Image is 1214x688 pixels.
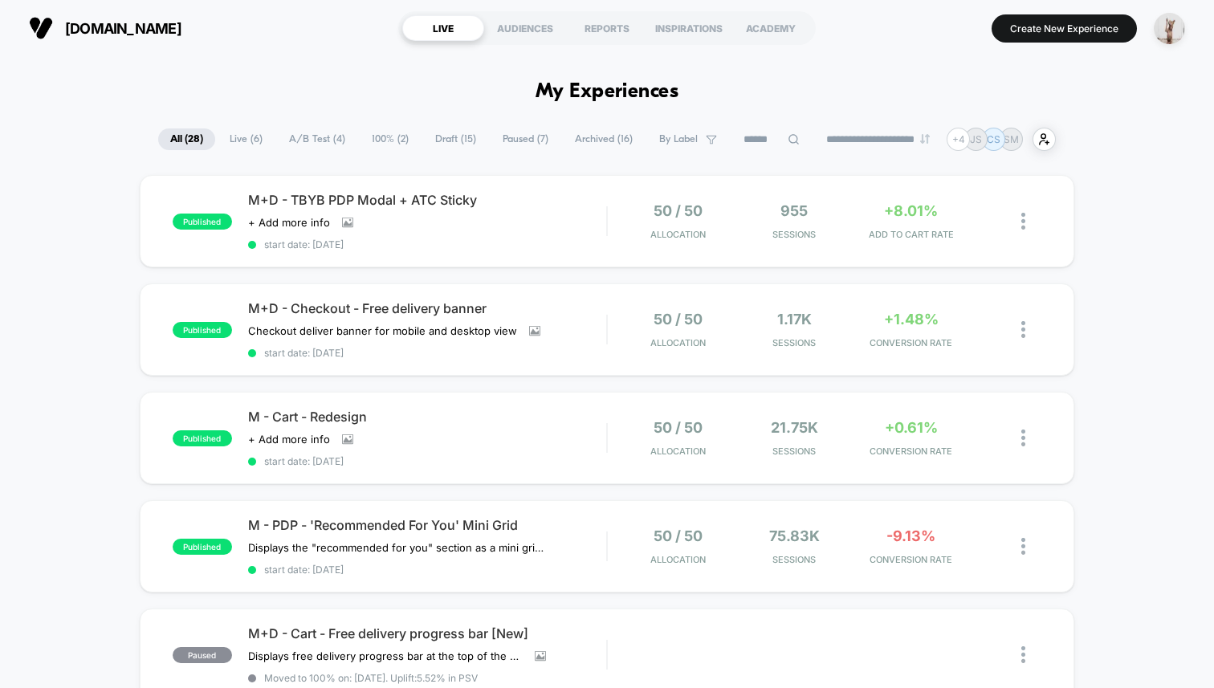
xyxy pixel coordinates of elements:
img: close [1021,321,1025,338]
span: published [173,214,232,230]
span: paused [173,647,232,663]
div: REPORTS [566,15,648,41]
img: close [1021,213,1025,230]
img: close [1021,538,1025,555]
span: -9.13% [886,527,935,544]
span: CONVERSION RATE [857,337,965,348]
span: [DOMAIN_NAME] [65,20,181,37]
span: published [173,322,232,338]
img: close [1021,646,1025,663]
span: Draft ( 15 ) [423,128,488,150]
span: +1.48% [884,311,939,328]
button: [DOMAIN_NAME] [24,15,186,41]
span: published [173,539,232,555]
span: By Label [659,133,698,145]
span: 100% ( 2 ) [360,128,421,150]
span: + Add more info [248,216,330,229]
img: close [1021,429,1025,446]
span: Allocation [650,446,706,457]
img: Visually logo [29,16,53,40]
span: 955 [780,202,808,219]
span: Sessions [740,446,849,457]
span: All ( 28 ) [158,128,215,150]
span: CONVERSION RATE [857,446,965,457]
span: Allocation [650,554,706,565]
img: end [920,134,930,144]
p: SM [1004,133,1019,145]
span: +0.61% [885,419,938,436]
span: published [173,430,232,446]
span: + Add more info [248,433,330,446]
span: 50 / 50 [654,311,703,328]
span: Archived ( 16 ) [563,128,645,150]
div: ACADEMY [730,15,812,41]
button: Create New Experience [992,14,1137,43]
div: + 4 [947,128,970,151]
span: M+D - TBYB PDP Modal + ATC Sticky [248,192,606,208]
h1: My Experiences [536,80,679,104]
span: Allocation [650,337,706,348]
span: M - Cart - Redesign [248,409,606,425]
span: Sessions [740,229,849,240]
div: LIVE [402,15,484,41]
span: ADD TO CART RATE [857,229,965,240]
span: 50 / 50 [654,527,703,544]
span: start date: [DATE] [248,455,606,467]
p: CS [987,133,1000,145]
span: +8.01% [884,202,938,219]
button: ppic [1149,12,1190,45]
span: CONVERSION RATE [857,554,965,565]
span: 50 / 50 [654,419,703,436]
span: start date: [DATE] [248,564,606,576]
span: Sessions [740,554,849,565]
span: start date: [DATE] [248,347,606,359]
span: Checkout deliver banner for mobile and desktop view [248,324,517,337]
span: 1.17k [777,311,812,328]
span: Paused ( 7 ) [491,128,560,150]
div: AUDIENCES [484,15,566,41]
span: Sessions [740,337,849,348]
span: Displays free delivery progress bar at the top of the cart and hides the message "Free delivery o... [248,649,523,662]
span: Allocation [650,229,706,240]
span: M+D - Checkout - Free delivery banner [248,300,606,316]
p: JS [970,133,982,145]
span: Moved to 100% on: [DATE] . Uplift: 5.52% in PSV [264,672,478,684]
span: Displays the "recommended for you" section as a mini grid layout. [248,541,546,554]
span: start date: [DATE] [248,238,606,250]
span: M - PDP - 'Recommended For You' Mini Grid [248,517,606,533]
span: A/B Test ( 4 ) [277,128,357,150]
span: 75.83k [769,527,820,544]
span: Live ( 6 ) [218,128,275,150]
span: 50 / 50 [654,202,703,219]
span: 21.75k [771,419,818,436]
img: ppic [1154,13,1185,44]
span: M+D - Cart - Free delivery progress bar [New] [248,625,606,641]
div: INSPIRATIONS [648,15,730,41]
